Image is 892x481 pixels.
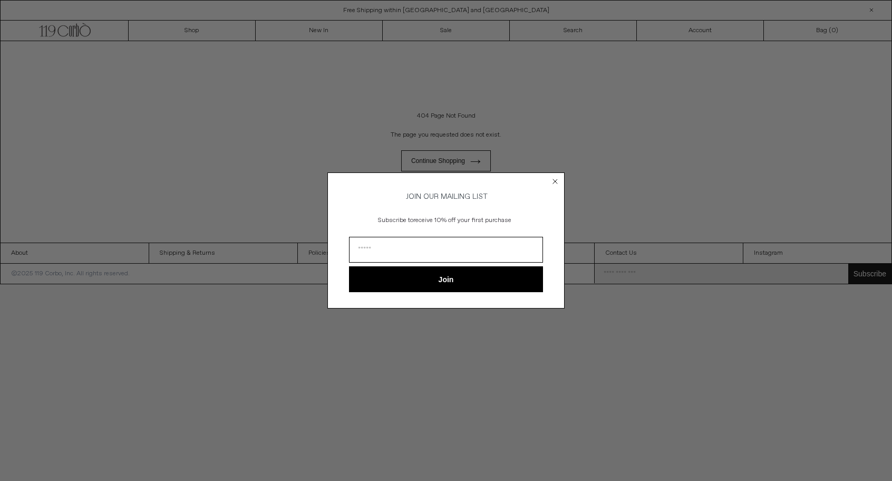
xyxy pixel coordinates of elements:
[550,176,560,187] button: Close dialog
[413,216,511,225] span: receive 10% off your first purchase
[349,237,543,263] input: Email
[404,192,488,201] span: JOIN OUR MAILING LIST
[378,216,413,225] span: Subscribe to
[349,266,543,292] button: Join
